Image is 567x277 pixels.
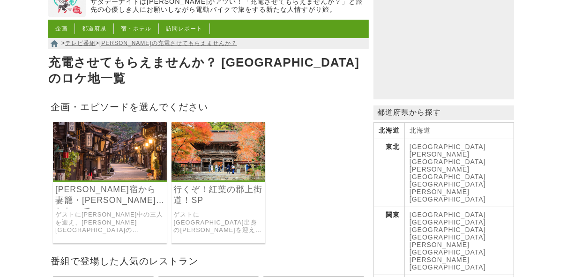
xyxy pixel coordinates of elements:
[172,122,266,180] img: 出川哲朗の充電させてもらえませんか？ 行くぞ！紅葉の郡上街道！美濃 大矢田神社からゴールは超人気の郡上八幡城！ですがゲストがまさかの雨女？でヤバいよヤバいよＳＰ
[53,174,167,182] a: 出川哲朗の充電させてもらえませんか？ いざ"木曽路"をゆけ！ 奈良井宿から妻籠・馬籠とおって名古屋城180キロ！ ですが食いしん坊"森三中"全員集合でヤバいよ²SP
[172,174,266,182] a: 出川哲朗の充電させてもらえませんか？ 行くぞ！紅葉の郡上街道！美濃 大矢田神社からゴールは超人気の郡上八幡城！ですがゲストがまさかの雨女？でヤバいよヤバいよＳＰ
[410,233,486,241] a: [GEOGRAPHIC_DATA]
[82,25,106,32] a: 都道府県
[410,143,486,150] a: [GEOGRAPHIC_DATA]
[410,188,486,203] a: [PERSON_NAME][GEOGRAPHIC_DATA]
[121,25,151,32] a: 宿・ホテル
[374,139,405,207] th: 東北
[48,52,369,89] h1: 充電させてもらえませんか？ [GEOGRAPHIC_DATA]のロケ地一覧
[410,165,486,180] a: [PERSON_NAME][GEOGRAPHIC_DATA]
[410,256,470,263] a: [PERSON_NAME]
[374,123,405,139] th: 北海道
[48,253,369,269] h2: 番組で登場した人気のレストラン
[410,150,486,165] a: [PERSON_NAME][GEOGRAPHIC_DATA]
[410,211,486,218] a: [GEOGRAPHIC_DATA]
[55,211,164,234] a: ゲストに[PERSON_NAME]中の三人を迎え、[PERSON_NAME][GEOGRAPHIC_DATA]の[PERSON_NAME][GEOGRAPHIC_DATA]を出発して妻籠・[PE...
[410,226,486,233] a: [GEOGRAPHIC_DATA]
[53,122,167,180] img: 出川哲朗の充電させてもらえませんか？ いざ"木曽路"をゆけ！ 奈良井宿から妻籠・馬籠とおって名古屋城180キロ！ ですが食いしん坊"森三中"全員集合でヤバいよ²SP
[410,127,431,134] a: 北海道
[410,263,486,271] a: [GEOGRAPHIC_DATA]
[373,105,514,120] p: 都道府県から探す
[48,98,369,115] h2: 企画・エピソードを選んでください
[410,218,486,226] a: [GEOGRAPHIC_DATA]
[65,40,96,46] a: テレビ番組
[55,184,164,206] a: [PERSON_NAME]宿から妻籠・[PERSON_NAME]とおって[GEOGRAPHIC_DATA]180キロ
[374,207,405,275] th: 関東
[174,211,263,234] a: ゲストに[GEOGRAPHIC_DATA]出身の[PERSON_NAME]を迎え、[GEOGRAPHIC_DATA]・[GEOGRAPHIC_DATA][PERSON_NAME]をスタートして[...
[48,11,86,19] a: 出川哲朗の充電させてもらえませんか？
[410,180,486,188] a: [GEOGRAPHIC_DATA]
[48,38,369,49] nav: > >
[55,25,67,32] a: 企画
[166,25,202,32] a: 訪問レポート
[410,241,486,256] a: [PERSON_NAME][GEOGRAPHIC_DATA]
[99,40,237,46] a: [PERSON_NAME]の充電させてもらえませんか？
[174,184,263,206] a: 行くぞ！紅葉の郡上街道！SP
